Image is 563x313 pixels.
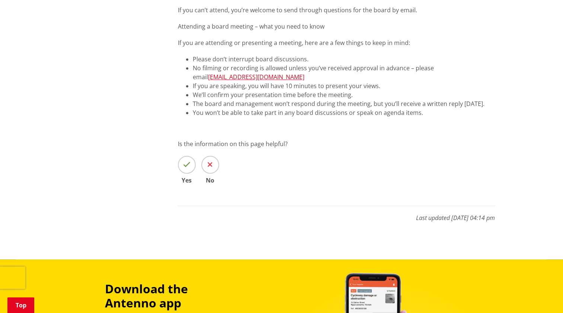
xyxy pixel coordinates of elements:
li: No filming or recording is allowed unless you’ve received approval in advance – please email [193,64,495,81]
li: If you are speaking, you will have 10 minutes to present your views. [193,81,495,90]
li: We’ll confirm your presentation time before the meeting. [193,90,495,99]
iframe: Messenger Launcher [529,282,556,309]
li: You won’t be able to take part in any board discussions or speak on agenda items. [193,108,495,117]
span: Yes [178,177,196,183]
a: [EMAIL_ADDRESS][DOMAIN_NAME] [208,73,304,81]
a: Top [7,297,34,313]
p: If you can’t attend, you’re welcome to send through questions for the board by email. [178,6,495,14]
p: Attending a board meeting – what you need to know [178,22,495,31]
li: Please don’t interrupt board discussions. [193,55,495,64]
p: Last updated [DATE] 04:14 pm [178,206,495,222]
p: Is the information on this page helpful? [178,139,495,148]
p: If you are attending or presenting a meeting, here are a few things to keep in mind: [178,38,495,47]
span: No [201,177,219,183]
li: The board and management won’t respond during the meeting, but you’ll receive a written reply [DA... [193,99,495,108]
h3: Download the Antenno app [105,282,240,310]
